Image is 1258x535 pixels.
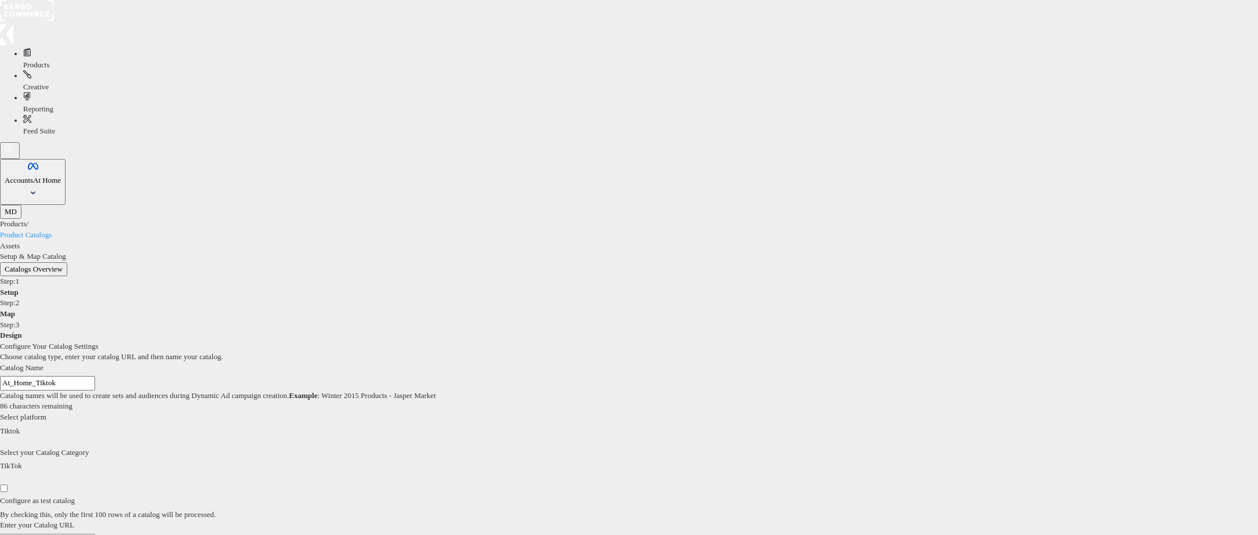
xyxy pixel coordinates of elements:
[27,219,29,228] span: /
[5,176,33,185] span: Accounts
[23,82,49,91] span: Creative
[23,126,55,135] span: Feed Suite
[5,265,63,273] span: Catalogs Overview
[5,207,17,216] span: MD
[289,391,318,400] strong: Example
[23,104,53,113] span: Reporting
[23,60,50,69] span: Products
[33,176,61,185] span: At Home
